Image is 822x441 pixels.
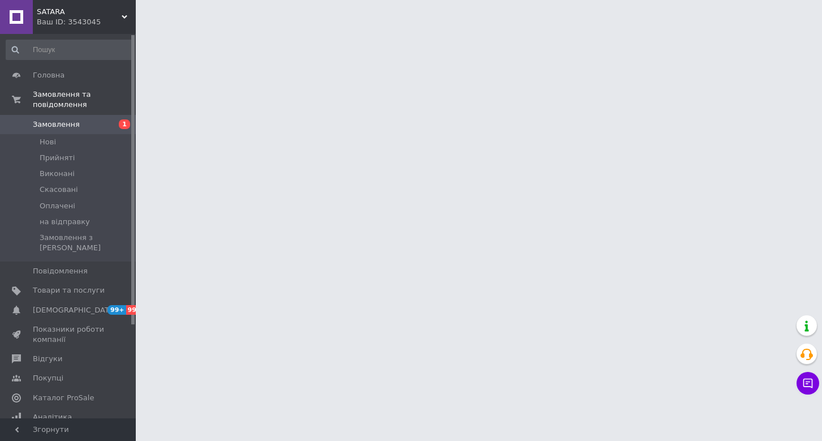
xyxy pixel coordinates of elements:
[40,185,78,195] span: Скасовані
[33,324,105,345] span: Показники роботи компанії
[119,119,130,129] span: 1
[33,266,88,276] span: Повідомлення
[797,372,819,395] button: Чат з покупцем
[33,285,105,296] span: Товари та послуги
[33,119,80,130] span: Замовлення
[40,137,56,147] span: Нові
[40,169,75,179] span: Виконані
[37,7,122,17] span: SATARA
[6,40,134,60] input: Пошук
[33,70,64,80] span: Головна
[33,373,63,383] span: Покупці
[33,412,72,422] span: Аналітика
[37,17,136,27] div: Ваш ID: 3543045
[40,201,75,211] span: Оплачені
[40,233,132,253] span: Замовлення з [PERSON_NAME]
[33,89,136,110] span: Замовлення та повідомлення
[40,153,75,163] span: Прийняті
[33,393,94,403] span: Каталог ProSale
[33,354,62,364] span: Відгуки
[126,305,145,315] span: 99+
[33,305,117,315] span: [DEMOGRAPHIC_DATA]
[107,305,126,315] span: 99+
[40,217,90,227] span: на відправку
